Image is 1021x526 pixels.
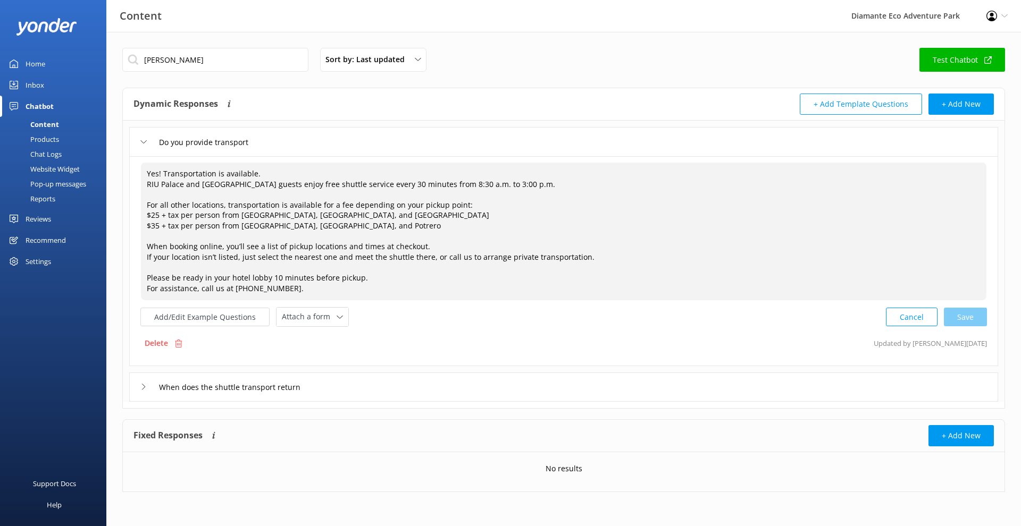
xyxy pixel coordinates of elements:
h3: Content [120,7,162,24]
div: Home [26,53,45,74]
div: Settings [26,251,51,272]
div: Content [6,117,59,132]
div: Inbox [26,74,44,96]
p: Updated by [PERSON_NAME] [DATE] [874,333,987,353]
a: Chat Logs [6,147,106,162]
p: Delete [145,337,168,349]
button: + Add New [928,425,994,446]
a: Pop-up messages [6,176,106,191]
span: Sort by: Last updated [325,54,411,65]
div: Chatbot [26,96,54,117]
button: + Add New [928,94,994,115]
a: Reports [6,191,106,206]
a: Test Chatbot [919,48,1005,72]
a: Products [6,132,106,147]
div: Products [6,132,59,147]
div: Pop-up messages [6,176,86,191]
button: Add/Edit Example Questions [140,308,270,326]
div: Reviews [26,208,51,230]
div: Recommend [26,230,66,251]
a: Content [6,117,106,132]
textarea: Yes! Transportation is available. RIU Palace and [GEOGRAPHIC_DATA] guests enjoy free shuttle serv... [141,163,986,300]
h4: Fixed Responses [133,425,203,446]
a: Website Widget [6,162,106,176]
img: yonder-white-logo.png [16,18,77,36]
div: Website Widget [6,162,80,176]
div: Support Docs [33,473,76,494]
p: No results [546,463,582,474]
h4: Dynamic Responses [133,94,218,115]
button: Cancel [886,308,938,326]
span: Attach a form [282,311,337,323]
input: Search all Chatbot Content [122,48,308,72]
div: Reports [6,191,55,206]
div: Chat Logs [6,147,62,162]
div: Help [47,494,62,515]
button: + Add Template Questions [800,94,922,115]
